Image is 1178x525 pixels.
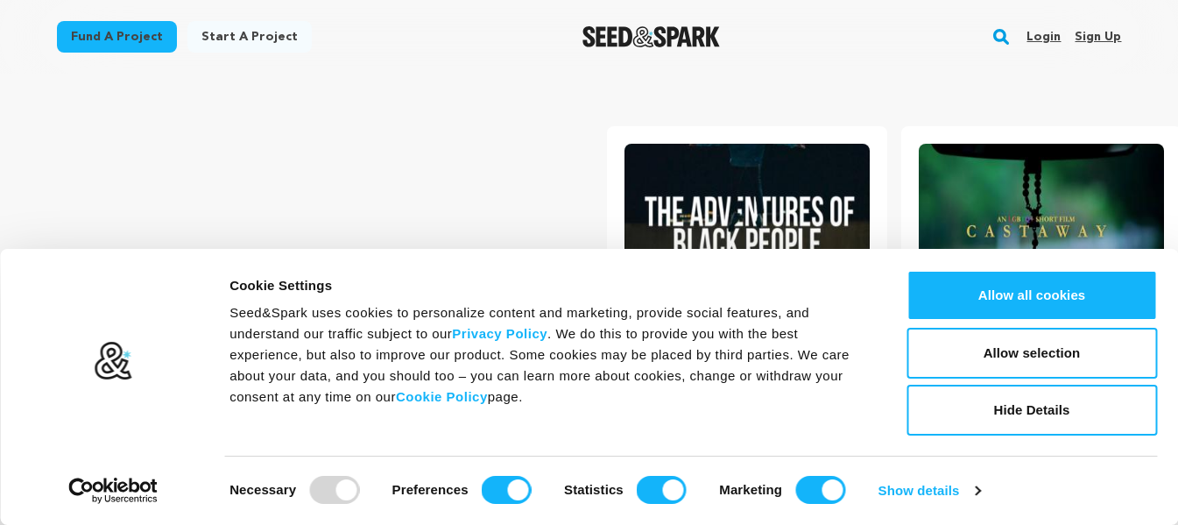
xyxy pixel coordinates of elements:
button: Allow selection [906,328,1157,379]
a: Show details [878,478,980,504]
div: Seed&Spark uses cookies to personalize content and marketing, provide social features, and unders... [229,302,867,408]
img: The Adventures of Black People image [624,144,870,312]
a: Seed&Spark Homepage [582,26,720,47]
div: Cookie Settings [229,275,867,296]
img: Seed&Spark Logo Dark Mode [582,26,720,47]
button: Hide Details [906,385,1157,436]
a: Fund a project [57,21,177,53]
a: Privacy Policy [452,326,547,341]
a: Usercentrics Cookiebot - opens in a new window [37,478,190,504]
strong: Preferences [392,482,469,497]
a: Start a project [187,21,312,53]
img: Castaway image [919,144,1164,312]
a: Sign up [1075,23,1121,51]
strong: Marketing [719,482,782,497]
a: Login [1026,23,1061,51]
button: Allow all cookies [906,270,1157,321]
strong: Necessary [229,482,296,497]
img: logo [94,341,133,381]
a: Cookie Policy [396,389,488,404]
strong: Statistics [564,482,624,497]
